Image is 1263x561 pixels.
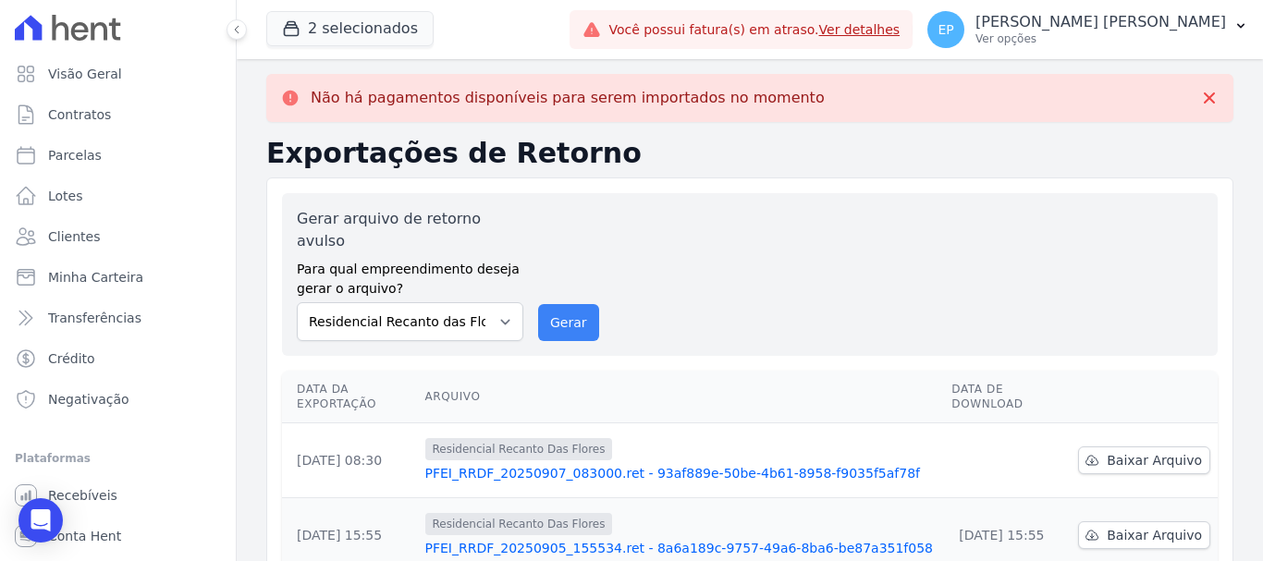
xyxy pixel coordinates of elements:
p: Ver opções [975,31,1226,46]
span: Baixar Arquivo [1107,526,1202,544]
a: Conta Hent [7,518,228,555]
p: Não há pagamentos disponíveis para serem importados no momento [311,89,825,107]
a: Visão Geral [7,55,228,92]
th: Data de Download [944,371,1071,423]
button: EP [PERSON_NAME] [PERSON_NAME] Ver opções [913,4,1263,55]
span: Transferências [48,309,141,327]
span: Parcelas [48,146,102,165]
h2: Exportações de Retorno [266,137,1233,170]
a: Clientes [7,218,228,255]
span: Minha Carteira [48,268,143,287]
span: EP [938,23,953,36]
a: Lotes [7,177,228,214]
label: Para qual empreendimento deseja gerar o arquivo? [297,252,523,299]
th: Arquivo [418,371,945,423]
span: Residencial Recanto Das Flores [425,438,613,460]
a: PFEI_RRDF_20250905_155534.ret - 8a6a189c-9757-49a6-8ba6-be87a351f058 [425,539,938,557]
span: Crédito [48,349,95,368]
a: Minha Carteira [7,259,228,296]
a: Negativação [7,381,228,418]
div: Open Intercom Messenger [18,498,63,543]
a: PFEI_RRDF_20250907_083000.ret - 93af889e-50be-4b61-8958-f9035f5af78f [425,464,938,482]
th: Data da Exportação [282,371,418,423]
span: Residencial Recanto Das Flores [425,513,613,535]
a: Crédito [7,340,228,377]
label: Gerar arquivo de retorno avulso [297,208,523,252]
span: Conta Hent [48,527,121,545]
button: Gerar [538,304,599,341]
a: Recebíveis [7,477,228,514]
span: Clientes [48,227,100,246]
a: Transferências [7,299,228,336]
span: Lotes [48,187,83,205]
span: Visão Geral [48,65,122,83]
a: Baixar Arquivo [1078,446,1210,474]
a: Contratos [7,96,228,133]
p: [PERSON_NAME] [PERSON_NAME] [975,13,1226,31]
span: Baixar Arquivo [1107,451,1202,470]
button: 2 selecionados [266,11,434,46]
td: [DATE] 08:30 [282,423,418,498]
a: Parcelas [7,137,228,174]
span: Recebíveis [48,486,117,505]
a: Baixar Arquivo [1078,521,1210,549]
div: Plataformas [15,447,221,470]
span: Você possui fatura(s) em atraso. [608,20,900,40]
a: Ver detalhes [819,22,901,37]
span: Contratos [48,105,111,124]
span: Negativação [48,390,129,409]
